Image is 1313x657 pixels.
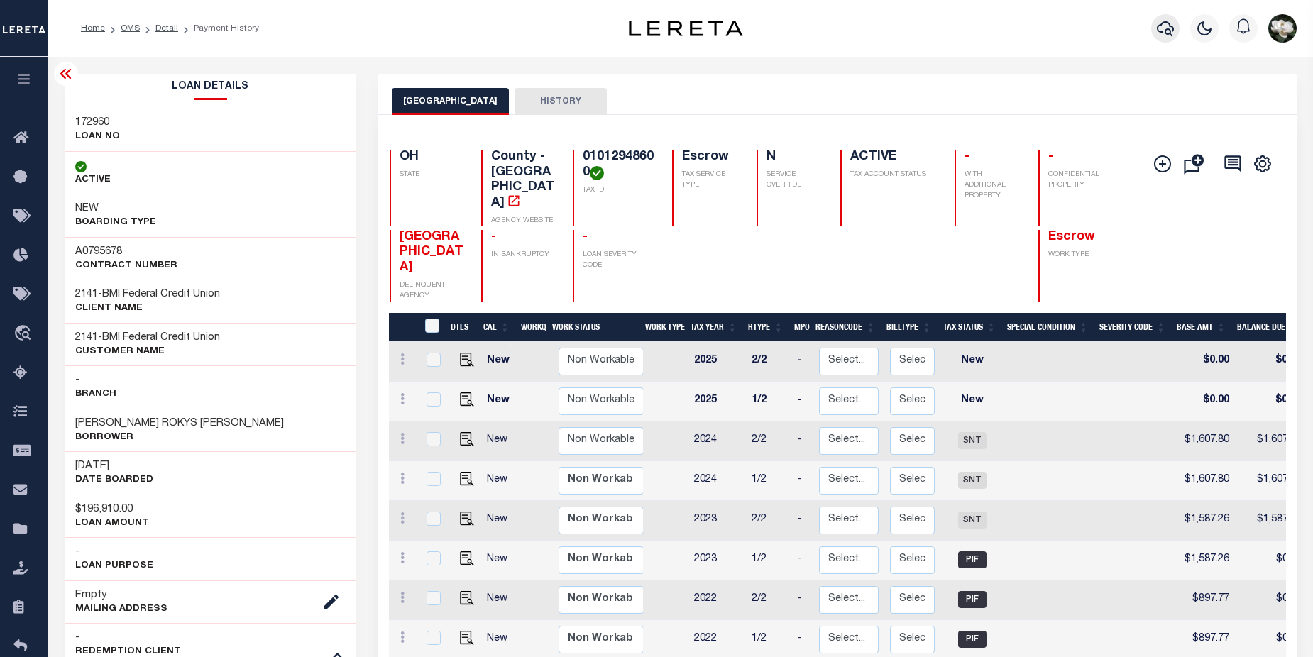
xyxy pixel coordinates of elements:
[478,313,515,342] th: CAL: activate to sort column ascending
[792,501,813,541] td: -
[481,342,520,382] td: New
[75,517,149,531] p: LOAN AMOUNT
[75,216,156,230] p: BOARDING TYPE
[178,22,259,35] li: Payment History
[1175,501,1235,541] td: $1,587.26
[481,382,520,421] td: New
[81,24,105,33] a: Home
[792,421,813,461] td: -
[688,501,746,541] td: 2023
[688,461,746,501] td: 2024
[1048,170,1113,191] p: CONFIDENTIAL PROPERTY
[481,421,520,461] td: New
[1235,501,1307,541] td: $1,587.26
[639,313,685,342] th: Work Type
[389,313,416,342] th: &nbsp;&nbsp;&nbsp;&nbsp;&nbsp;&nbsp;&nbsp;&nbsp;&nbsp;&nbsp;
[75,416,284,431] h3: [PERSON_NAME] ROKYS [PERSON_NAME]
[546,313,643,342] th: Work Status
[75,431,284,445] p: Borrower
[958,591,987,608] span: PIF
[1175,541,1235,580] td: $1,587.26
[958,432,987,449] span: SNT
[688,580,746,620] td: 2022
[515,88,607,115] button: HISTORY
[75,289,98,299] span: 2141
[746,501,792,541] td: 2/2
[958,512,987,529] span: SNT
[742,313,789,342] th: RType: activate to sort column ascending
[1048,231,1095,243] span: Escrow
[102,332,220,343] span: BMI Federal Credit Union
[1048,250,1113,260] p: WORK TYPE
[75,459,153,473] h3: [DATE]
[1235,342,1307,382] td: $0.00
[75,287,220,302] h3: -
[1231,313,1304,342] th: Balance Due: activate to sort column ascending
[1235,541,1307,580] td: $0.00
[629,21,742,36] img: logo-dark.svg
[965,150,969,163] span: -
[940,382,1005,421] td: New
[481,580,520,620] td: New
[491,216,556,226] p: AGENCY WEBSITE
[685,313,742,342] th: Tax Year: activate to sort column ascending
[491,250,556,260] p: IN BANKRUPTCY
[746,541,792,580] td: 1/2
[75,259,177,273] p: Contract Number
[792,461,813,501] td: -
[445,313,478,342] th: DTLS
[940,342,1005,382] td: New
[1235,461,1307,501] td: $1,607.80
[491,150,556,211] h4: County - [GEOGRAPHIC_DATA]
[789,313,810,342] th: MPO
[75,130,120,144] p: LOAN NO
[75,201,156,216] h3: NEW
[958,472,987,489] span: SNT
[682,170,740,191] p: TAX SERVICE TYPE
[65,74,357,100] h2: Loan Details
[767,150,824,165] h4: N
[75,545,153,559] h3: -
[75,373,116,387] h3: -
[688,342,746,382] td: 2025
[1235,382,1307,421] td: $0.00
[746,461,792,501] td: 1/2
[746,580,792,620] td: 2/2
[75,602,167,617] p: Mailing Address
[1048,150,1053,163] span: -
[1094,313,1171,342] th: Severity Code: activate to sort column ascending
[746,382,792,421] td: 1/2
[746,421,792,461] td: 2/2
[400,280,464,302] p: DELINQUENT AGENCY
[1175,382,1235,421] td: $0.00
[75,245,177,259] h3: A0795678
[1235,580,1307,620] td: $0.00
[682,150,740,165] h4: Escrow
[1235,421,1307,461] td: $1,607.80
[392,88,509,115] button: [GEOGRAPHIC_DATA]
[400,231,463,274] span: [GEOGRAPHIC_DATA]
[850,150,938,165] h4: ACTIVE
[75,173,111,187] p: ACTIVE
[121,24,140,33] a: OMS
[75,473,153,487] p: DATE BOARDED
[75,116,120,130] h3: 172960
[400,150,464,165] h4: OH
[491,231,496,243] span: -
[75,502,149,517] h3: $196,910.00
[102,289,220,299] span: BMI Federal Credit Union
[75,559,153,573] p: LOAN PURPOSE
[688,541,746,580] td: 2023
[850,170,938,180] p: TAX ACCOUNT STATUS
[400,170,464,180] p: STATE
[792,580,813,620] td: -
[1171,313,1231,342] th: Base Amt: activate to sort column ascending
[958,551,987,568] span: PIF
[583,250,655,271] p: LOAN SEVERITY CODE
[746,342,792,382] td: 2/2
[937,313,1001,342] th: Tax Status: activate to sort column ascending
[688,382,746,421] td: 2025
[1175,461,1235,501] td: $1,607.80
[792,541,813,580] td: -
[767,170,824,191] p: SERVICE OVERRIDE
